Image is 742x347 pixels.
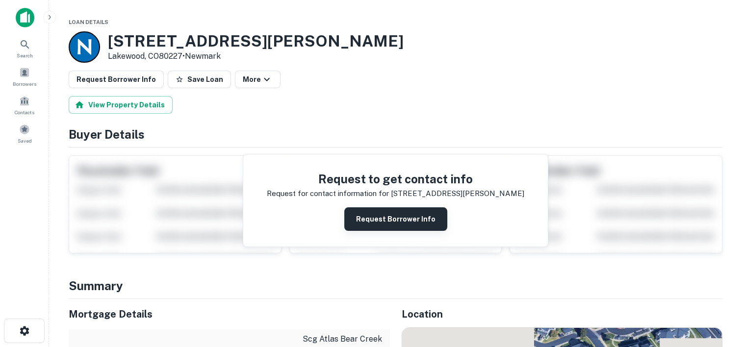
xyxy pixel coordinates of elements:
[16,8,34,27] img: capitalize-icon.png
[267,188,389,199] p: Request for contact information for
[69,277,722,295] h4: Summary
[69,19,108,25] span: Loan Details
[402,307,723,322] h5: Location
[69,125,722,143] h4: Buyer Details
[185,51,221,61] a: Newmark
[3,92,46,118] a: Contacts
[3,63,46,90] a: Borrowers
[108,50,404,62] p: Lakewood, CO80227 •
[69,96,173,114] button: View Property Details
[693,269,742,316] iframe: Chat Widget
[168,71,231,88] button: Save Loan
[3,120,46,147] a: Saved
[108,32,404,50] h3: [STREET_ADDRESS][PERSON_NAME]
[18,137,32,145] span: Saved
[13,80,36,88] span: Borrowers
[235,71,281,88] button: More
[69,307,390,322] h5: Mortgage Details
[69,71,164,88] button: Request Borrower Info
[3,35,46,61] a: Search
[391,188,524,199] p: [STREET_ADDRESS][PERSON_NAME]
[17,51,33,59] span: Search
[267,170,524,188] h4: Request to get contact info
[15,108,34,116] span: Contacts
[344,207,447,231] button: Request Borrower Info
